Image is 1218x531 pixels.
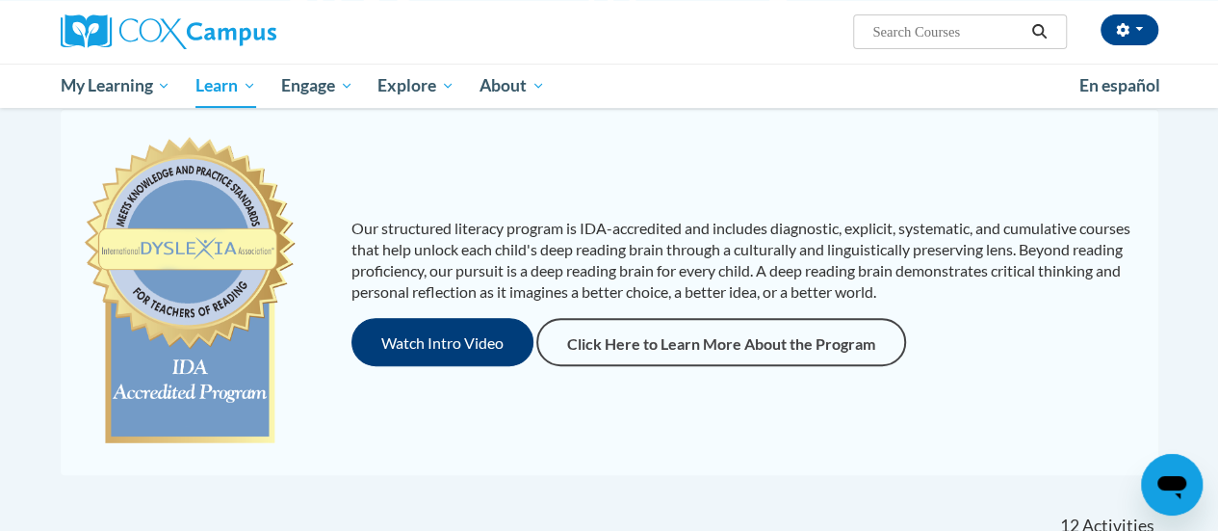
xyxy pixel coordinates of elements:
a: About [467,64,557,108]
div: Main menu [46,64,1173,108]
a: Cox Campus [61,14,407,49]
span: About [479,74,545,97]
a: En español [1067,66,1173,106]
span: Learn [195,74,256,97]
span: Engage [281,74,353,97]
p: Our structured literacy program is IDA-accredited and includes diagnostic, explicit, systematic, ... [351,218,1139,303]
input: Search Courses [870,20,1024,43]
span: My Learning [60,74,170,97]
span: Explore [377,74,454,97]
a: Engage [269,64,366,108]
a: Explore [365,64,467,108]
img: c477cda6-e343-453b-bfce-d6f9e9818e1c.png [80,128,300,456]
iframe: Button to launch messaging window [1141,454,1203,516]
button: Account Settings [1101,14,1158,45]
a: Learn [183,64,269,108]
button: Watch Intro Video [351,318,533,366]
button: Search [1024,20,1053,43]
a: Click Here to Learn More About the Program [536,318,906,366]
span: En español [1079,75,1160,95]
a: My Learning [48,64,184,108]
img: Cox Campus [61,14,276,49]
